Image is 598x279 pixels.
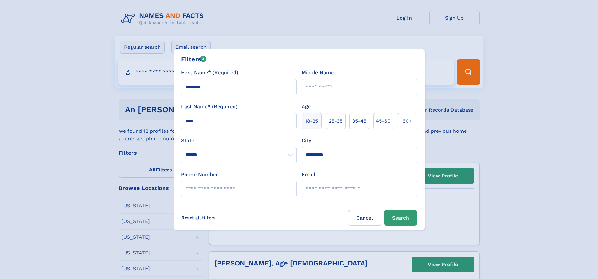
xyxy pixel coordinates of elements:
[302,137,311,144] label: City
[348,210,381,226] label: Cancel
[302,103,311,110] label: Age
[302,171,315,178] label: Email
[305,117,318,125] span: 18‑25
[181,171,218,178] label: Phone Number
[181,69,238,76] label: First Name* (Required)
[352,117,366,125] span: 35‑45
[177,210,220,225] label: Reset all filters
[181,54,207,64] div: Filters
[181,137,297,144] label: State
[402,117,412,125] span: 60+
[329,117,342,125] span: 25‑35
[376,117,391,125] span: 45‑60
[181,103,238,110] label: Last Name* (Required)
[302,69,334,76] label: Middle Name
[384,210,417,226] button: Search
